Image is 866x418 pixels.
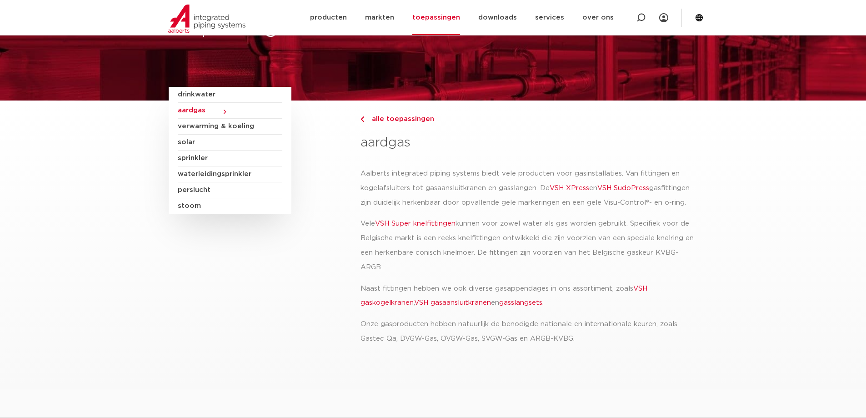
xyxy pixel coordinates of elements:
[178,182,282,198] a: perslucht
[178,166,282,182] a: waterleidingsprinkler
[360,282,697,311] p: Naast fittingen hebben we ook diverse gasappendages in ons assortiment, zoals , en .
[360,317,697,346] p: Onze gasproducten hebben natuurlijk de benodigde nationale en internationale keuren, zoals Gastec...
[360,116,364,122] img: chevron-right.svg
[499,299,542,306] a: gasslangsets
[178,135,282,151] a: solar
[360,166,697,210] p: Aalberts integrated piping systems biedt vele producten voor gasinstallaties. Van fittingen en ko...
[360,134,697,152] h3: aardgas
[178,151,282,166] a: sprinkler
[366,116,434,122] span: alle toepassingen
[597,185,649,191] a: VSH SudoPress
[178,119,282,135] a: verwarming & koeling
[178,198,282,214] a: stoom
[360,217,697,275] p: Vele kunnen voor zowel water als gas worden gebruikt. Specifiek voor de Belgische markt is een re...
[178,87,282,103] a: drinkwater
[178,103,282,119] a: aardgas
[360,114,697,125] a: alle toepassingen
[414,299,491,306] a: VSH gasaansluitkranen
[375,220,456,227] a: VSH Super knelfittingen
[550,185,589,191] a: VSH XPress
